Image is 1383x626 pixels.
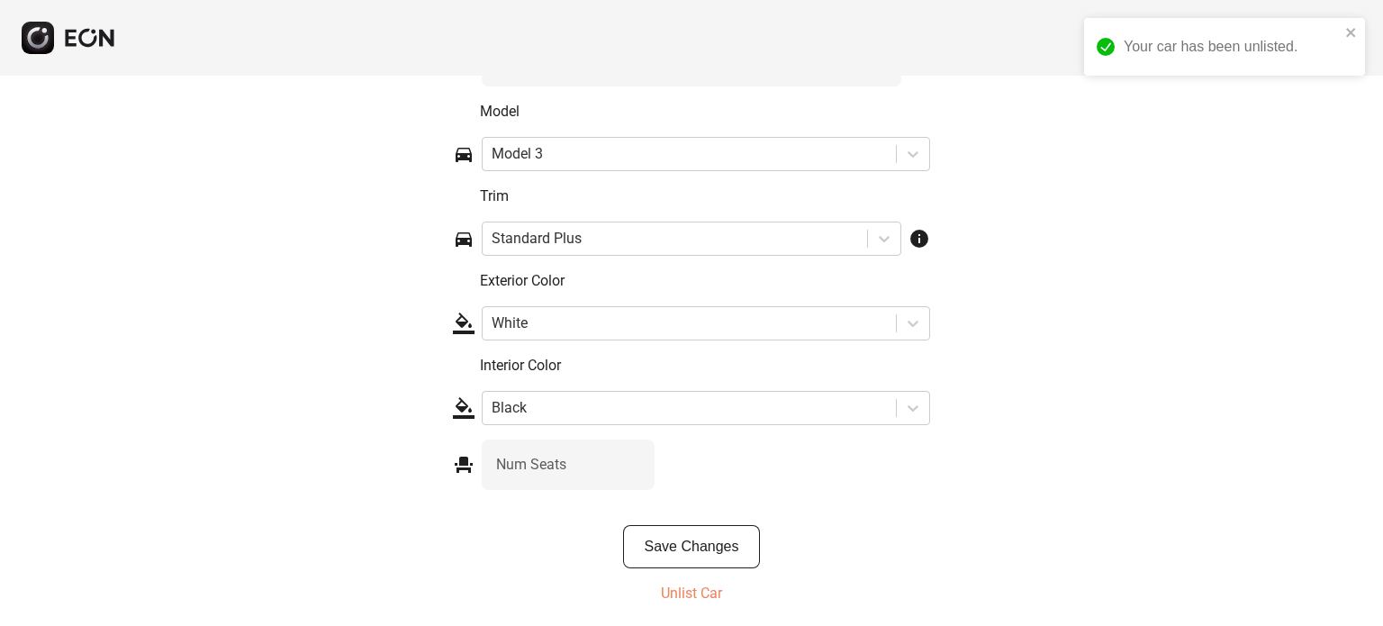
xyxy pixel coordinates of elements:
p: Exterior Color [480,270,930,292]
button: close [1345,25,1358,40]
span: format_color_fill [453,313,475,334]
span: event_seat [453,454,475,476]
label: Num Seats [496,454,566,476]
span: directions_car [453,228,475,249]
p: Trim [480,186,930,207]
div: Your car has been unlisted. [1124,36,1340,58]
p: Interior Color [480,355,930,377]
p: Unlist Car [661,583,722,604]
p: Model [480,101,930,122]
span: format_color_fill [453,397,475,419]
button: Save Changes [623,525,761,568]
span: directions_car [453,143,475,165]
span: info [908,228,930,249]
